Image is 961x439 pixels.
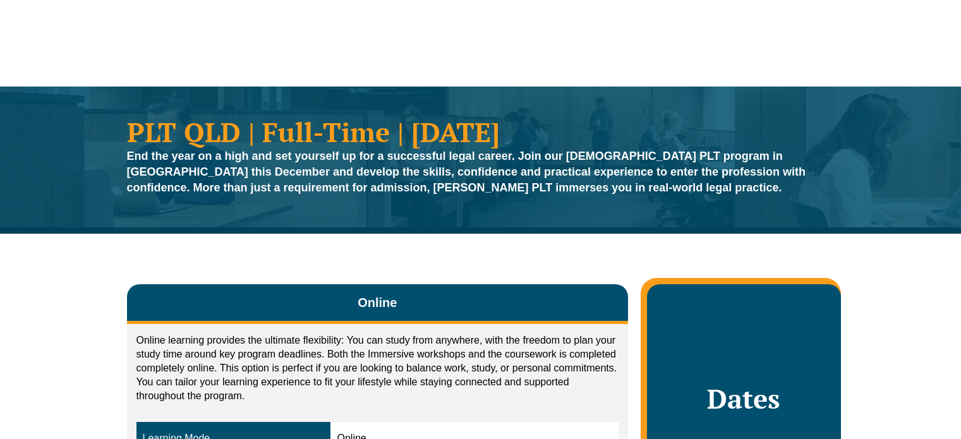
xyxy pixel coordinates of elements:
[660,383,828,414] h2: Dates
[127,150,806,194] strong: End the year on a high and set yourself up for a successful legal career. Join our [DEMOGRAPHIC_D...
[127,118,835,145] h1: PLT QLD | Full-Time | [DATE]
[358,294,397,311] span: Online
[136,334,619,403] p: Online learning provides the ultimate flexibility: You can study from anywhere, with the freedom ...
